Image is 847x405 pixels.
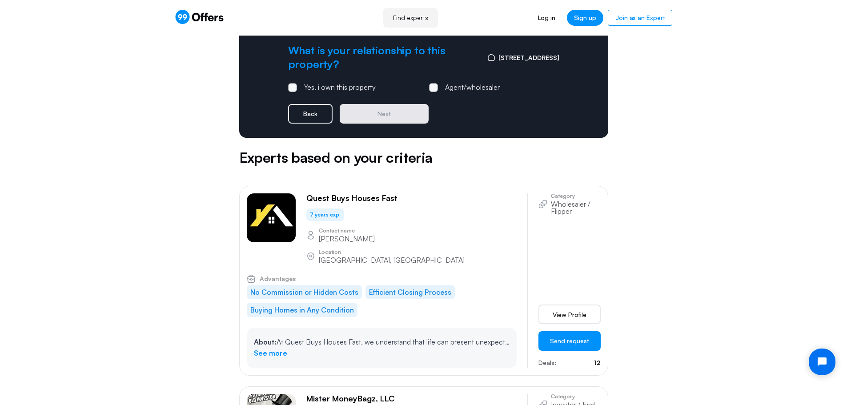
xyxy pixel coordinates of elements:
iframe: Tidio Chat [801,341,843,383]
li: No Commission or Hidden Costs [247,285,362,299]
p: [GEOGRAPHIC_DATA], [GEOGRAPHIC_DATA] [319,257,465,264]
div: 7 years exp. [306,209,344,221]
p: At Quest Buys Houses Fast, we understand that life can present unexpected challenges, leaving hom... [254,337,510,348]
img: Antoine Mackey [247,193,296,242]
button: Back [288,104,333,124]
a: View Profile [538,305,601,324]
span: View Profile [553,310,586,319]
a: Sign up [567,10,603,26]
button: Send request [538,331,601,351]
a: Find experts [383,8,438,28]
p: Category [551,193,601,199]
span: [STREET_ADDRESS] [498,53,559,63]
p: Wholesaler / Flipper [551,200,601,215]
li: Buying Homes in Any Condition [247,303,357,317]
p: [PERSON_NAME] [319,235,375,242]
h5: Experts based on your criteria [239,147,608,168]
p: 12 [594,358,601,368]
p: Quest Buys Houses Fast [306,193,397,203]
div: Agent/wholesaler [445,82,500,93]
p: Category [551,394,601,399]
li: Efficient Closing Process [365,285,455,299]
a: Log in [531,10,562,26]
a: See more [254,348,287,359]
p: Contact name [319,228,375,233]
span: About: [254,337,277,346]
p: Mister MoneyBagz, LLC [306,394,395,404]
div: Yes, i own this property [304,82,376,93]
button: Next [340,104,429,124]
p: Location [319,249,465,255]
h2: What is your relationship to this property? [288,44,474,71]
a: Join as an Expert [608,10,672,26]
span: Advantages [260,276,296,282]
p: Deals: [538,358,556,368]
